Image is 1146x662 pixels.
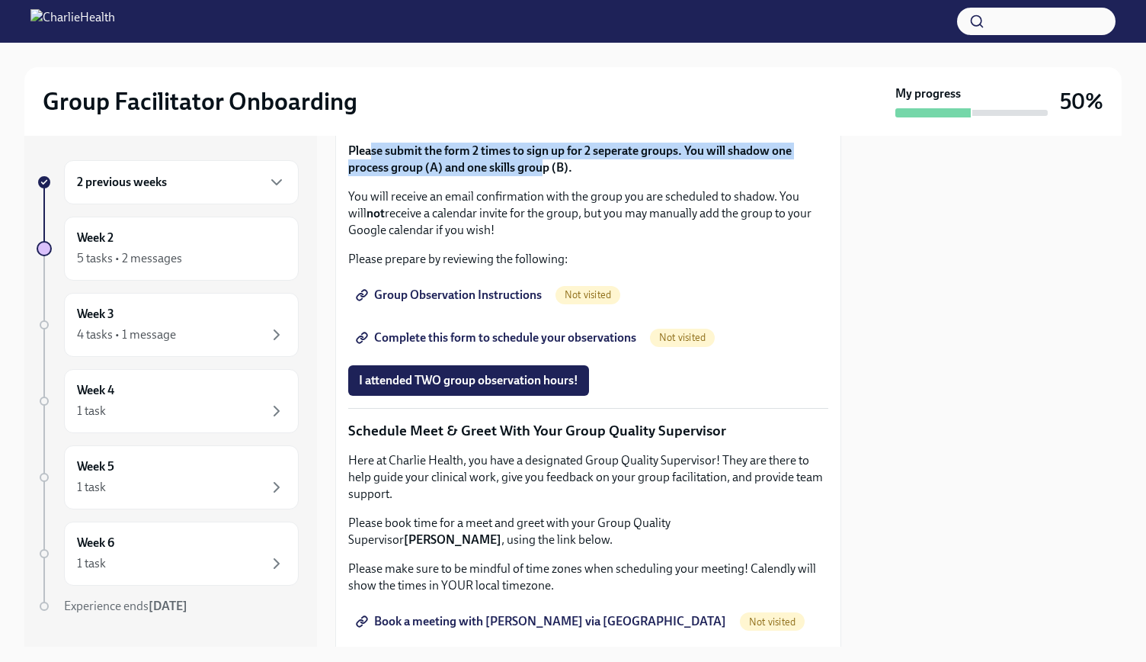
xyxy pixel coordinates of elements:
h6: Week 6 [77,535,114,551]
button: I attended TWO group observation hours! [348,365,589,396]
h3: 50% [1060,88,1103,115]
a: Week 25 tasks • 2 messages [37,217,299,281]
p: Schedule Meet & Greet With Your Group Quality Supervisor [348,421,828,441]
div: 1 task [77,403,106,419]
h6: Week 3 [77,306,114,323]
p: You will receive an email confirmation with the group you are scheduled to shadow. You will recei... [348,188,828,239]
h2: Group Facilitator Onboarding [43,86,357,117]
span: Book a meeting with [PERSON_NAME] via [GEOGRAPHIC_DATA] [359,614,726,629]
span: Not visited [650,332,715,343]
div: 1 task [77,555,106,572]
div: 5 tasks • 2 messages [77,250,182,267]
a: Group Observation Instructions [348,280,552,310]
h6: 2 previous weeks [77,174,167,191]
a: Week 41 task [37,369,299,433]
h6: Week 2 [77,230,114,246]
strong: [DATE] [149,599,187,613]
span: Not visited [555,289,620,300]
a: Week 51 task [37,445,299,509]
span: Not visited [740,616,805,628]
a: Week 61 task [37,522,299,586]
img: CharlieHealth [30,9,115,34]
div: 4 tasks • 1 message [77,326,176,343]
a: Book a meeting with [PERSON_NAME] via [GEOGRAPHIC_DATA] [348,606,737,637]
span: Complete this form to schedule your observations [359,330,636,345]
span: I attended TWO group observation hours! [359,373,578,388]
span: Experience ends [64,599,187,613]
div: 2 previous weeks [64,160,299,204]
p: Please prepare by reviewing the following: [348,251,828,268]
strong: My progress [895,85,961,102]
h6: Week 4 [77,382,114,399]
p: Please book time for a meet and greet with your Group Quality Supervisor , using the link below. [348,515,828,548]
strong: [PERSON_NAME] [404,532,501,547]
p: Here at Charlie Health, you have a designated Group Quality Supervisor! They are there to help gu... [348,452,828,503]
span: Group Observation Instructions [359,288,542,303]
div: 1 task [77,479,106,496]
strong: not [367,206,385,220]
a: Complete this form to schedule your observations [348,323,647,353]
a: Week 34 tasks • 1 message [37,293,299,357]
strong: Please submit the form 2 times to sign up for 2 seperate groups. You will shadow one process grou... [348,143,792,175]
h6: Week 5 [77,458,114,475]
p: Please make sure to be mindful of time zones when scheduling your meeting! Calendly will show the... [348,561,828,594]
